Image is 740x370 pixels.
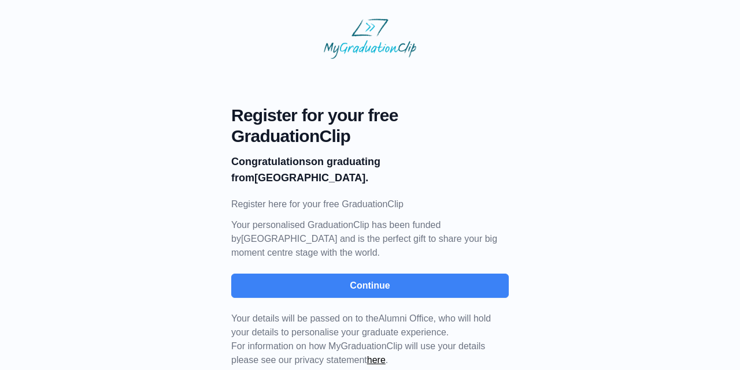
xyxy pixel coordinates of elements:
span: Register for your free [231,105,509,126]
p: on graduating from [GEOGRAPHIC_DATA]. [231,154,509,186]
span: Alumni Office [379,313,434,323]
b: Congratulations [231,156,311,167]
a: here [367,355,386,365]
img: MyGraduationClip [324,18,416,59]
span: Your details will be passed on to the , who will hold your details to personalise your graduate e... [231,313,491,337]
button: Continue [231,274,509,298]
p: Register here for your free GraduationClip [231,197,509,211]
span: For information on how MyGraduationClip will use your details please see our privacy statement . [231,313,491,365]
span: GraduationClip [231,126,509,147]
p: Your personalised GraduationClip has been funded by [GEOGRAPHIC_DATA] and is the perfect gift to ... [231,218,509,260]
